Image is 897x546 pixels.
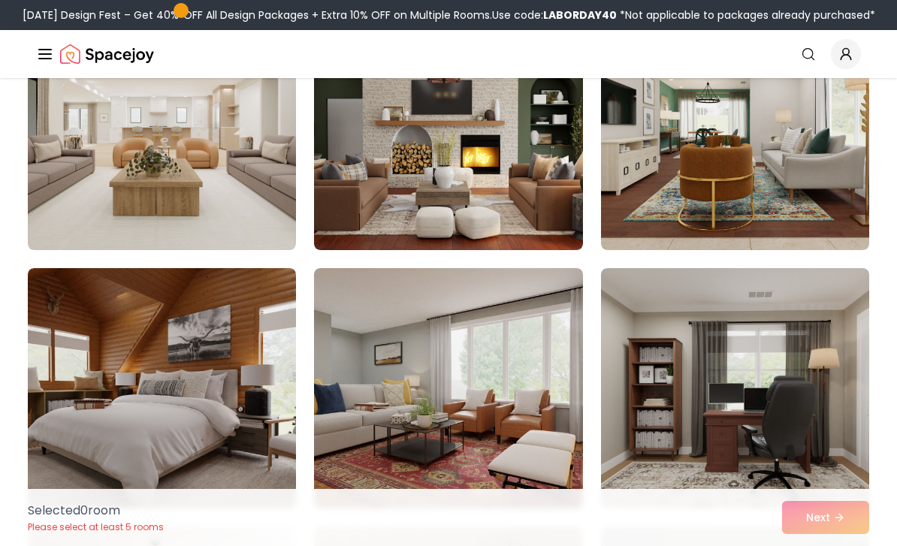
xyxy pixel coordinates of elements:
a: Spacejoy [60,39,154,69]
img: Room room-25 [28,268,296,508]
img: Room room-24 [601,10,869,250]
div: [DATE] Design Fest – Get 40% OFF All Design Packages + Extra 10% OFF on Multiple Rooms. [23,8,875,23]
nav: Global [36,30,861,78]
img: Spacejoy Logo [60,39,154,69]
span: *Not applicable to packages already purchased* [617,8,875,23]
img: Room room-26 [314,268,582,508]
span: Use code: [492,8,617,23]
b: LABORDAY40 [543,8,617,23]
img: Room room-23 [314,10,582,250]
img: Room room-27 [601,268,869,508]
p: Selected 0 room [28,502,164,520]
img: Room room-22 [28,10,296,250]
p: Please select at least 5 rooms [28,521,164,533]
